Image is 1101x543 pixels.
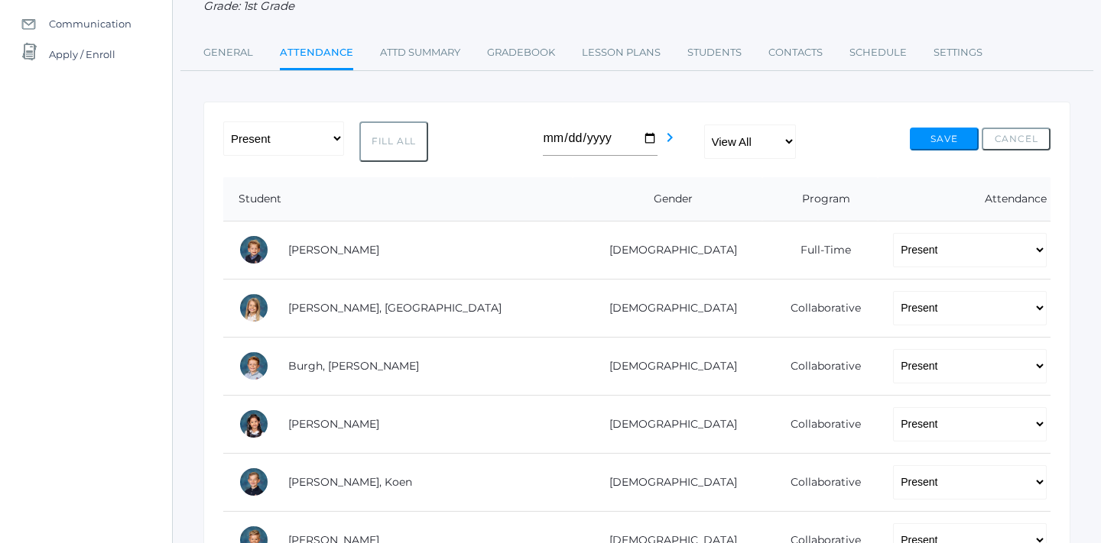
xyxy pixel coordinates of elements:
td: [DEMOGRAPHIC_DATA] [573,221,762,279]
div: Gibson Burgh [239,351,269,381]
i: chevron_right [661,128,679,147]
a: Contacts [768,37,823,68]
a: Burgh, [PERSON_NAME] [288,359,419,373]
button: Cancel [982,128,1051,150]
td: [DEMOGRAPHIC_DATA] [573,453,762,511]
span: Communication [49,8,132,39]
button: Save [910,128,979,150]
a: chevron_right [661,135,679,150]
a: Lesson Plans [582,37,661,68]
a: [PERSON_NAME], [GEOGRAPHIC_DATA] [288,301,502,315]
a: Attd Summary [380,37,460,68]
th: Student [223,177,573,221]
button: Fill All [359,121,428,162]
a: Gradebook [487,37,555,68]
td: Collaborative [762,337,878,395]
th: Attendance [878,177,1051,221]
td: Full-Time [762,221,878,279]
span: Apply / Enroll [49,39,115,69]
a: [PERSON_NAME] [288,243,379,257]
td: Collaborative [762,453,878,511]
a: Attendance [280,37,353,70]
td: [DEMOGRAPHIC_DATA] [573,279,762,337]
td: Collaborative [762,395,878,453]
th: Program [762,177,878,221]
div: Nolan Alstot [239,234,269,265]
a: Students [687,37,742,68]
th: Gender [573,177,762,221]
td: Collaborative [762,279,878,337]
a: Settings [934,37,982,68]
a: General [203,37,253,68]
a: Schedule [849,37,907,68]
div: Whitney Chea [239,409,269,439]
td: [DEMOGRAPHIC_DATA] [573,337,762,395]
a: [PERSON_NAME] [288,417,379,431]
div: Isla Armstrong [239,293,269,323]
td: [DEMOGRAPHIC_DATA] [573,395,762,453]
a: [PERSON_NAME], Koen [288,475,412,489]
div: Koen Crocker [239,467,269,497]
